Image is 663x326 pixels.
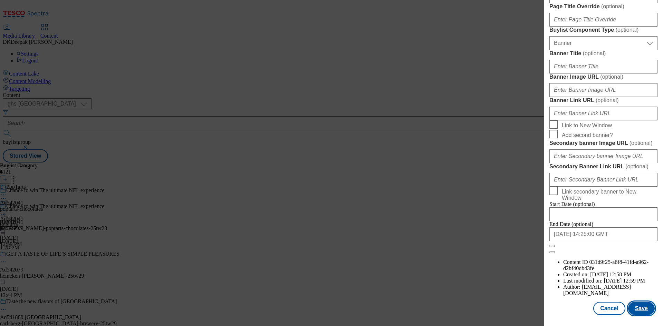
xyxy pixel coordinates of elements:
input: Enter Banner Title [549,60,657,73]
button: Close [549,245,555,247]
li: Last modified on: [563,278,657,284]
input: Enter Date [549,227,657,241]
label: Buylist Component Type [549,27,657,33]
input: Enter Page Title Override [549,13,657,27]
li: Content ID [563,259,657,271]
span: ( optional ) [601,3,624,9]
input: Enter Banner Link URL [549,107,657,120]
span: [EMAIL_ADDRESS][DOMAIN_NAME] [563,284,631,296]
label: Banner Link URL [549,97,657,104]
span: ( optional ) [583,50,606,56]
span: Link to New Window [562,122,612,129]
label: Secondary Banner Link URL [549,163,657,170]
span: [DATE] 12:58 PM [590,271,631,277]
span: 031d9f25-a6f8-41fd-a962-d2bf40db43fe [563,259,648,271]
span: Start Date (optional) [549,201,595,207]
button: Save [628,302,655,315]
span: ( optional ) [616,27,639,33]
span: ( optional ) [630,140,653,146]
span: Link secondary banner to New Window [562,189,655,201]
input: Enter Secondary banner Image URL [549,149,657,163]
input: Enter Date [549,207,657,221]
li: Author: [563,284,657,296]
li: Created on: [563,271,657,278]
label: Banner Image URL [549,73,657,80]
input: Enter Banner Image URL [549,83,657,97]
span: Add second banner? [562,132,613,138]
span: ( optional ) [596,97,619,103]
label: Secondary banner Image URL [549,140,657,147]
label: Page Title Override [549,3,657,10]
button: Cancel [593,302,625,315]
span: ( optional ) [600,74,623,80]
span: [DATE] 12:59 PM [604,278,645,284]
span: ( optional ) [625,164,648,169]
input: Enter Secondary Banner Link URL [549,173,657,187]
label: Banner Title [549,50,657,57]
span: End Date (optional) [549,221,593,227]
